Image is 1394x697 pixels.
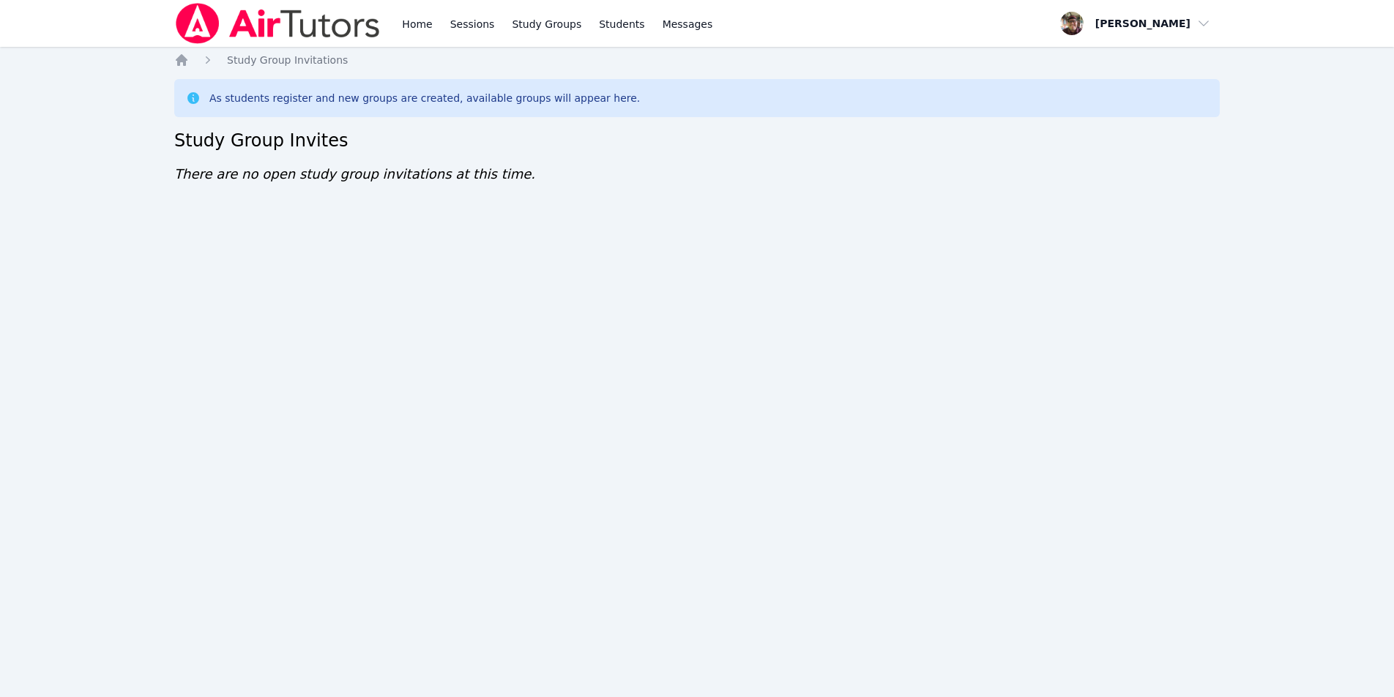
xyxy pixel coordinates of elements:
[663,17,713,31] span: Messages
[209,91,640,105] div: As students register and new groups are created, available groups will appear here.
[227,53,348,67] a: Study Group Invitations
[174,166,535,182] span: There are no open study group invitations at this time.
[174,3,381,44] img: Air Tutors
[174,129,1220,152] h2: Study Group Invites
[174,53,1220,67] nav: Breadcrumb
[227,54,348,66] span: Study Group Invitations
